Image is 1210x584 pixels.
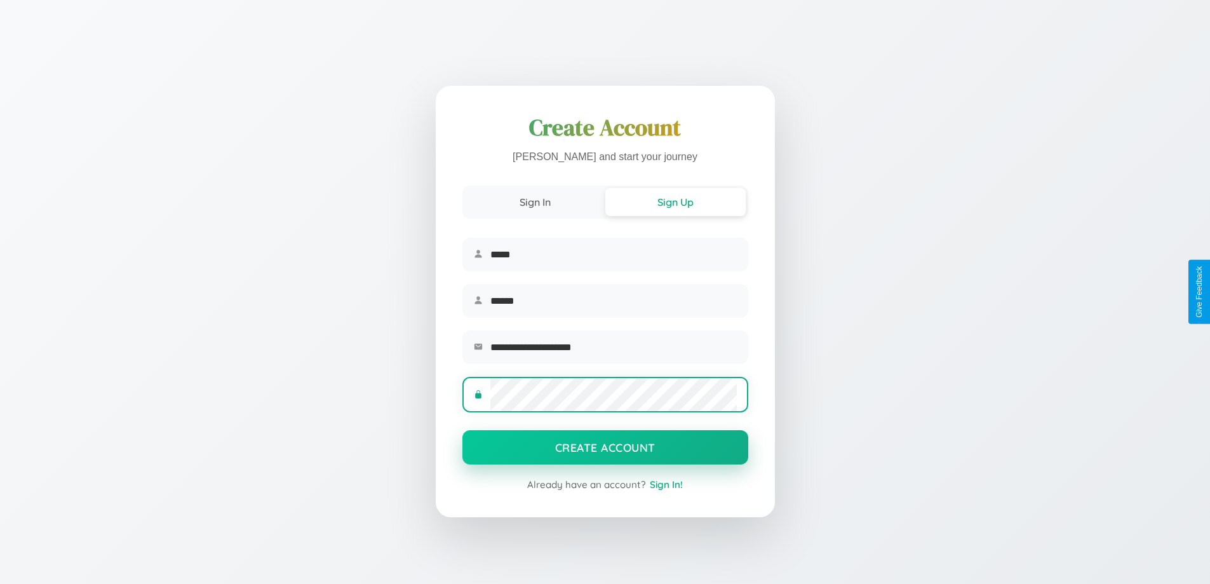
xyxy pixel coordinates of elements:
[462,112,748,143] h1: Create Account
[462,148,748,166] p: [PERSON_NAME] and start your journey
[605,188,746,216] button: Sign Up
[465,188,605,216] button: Sign In
[1195,266,1204,318] div: Give Feedback
[462,479,748,491] div: Already have an account?
[650,479,683,491] span: Sign In!
[462,430,748,465] button: Create Account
